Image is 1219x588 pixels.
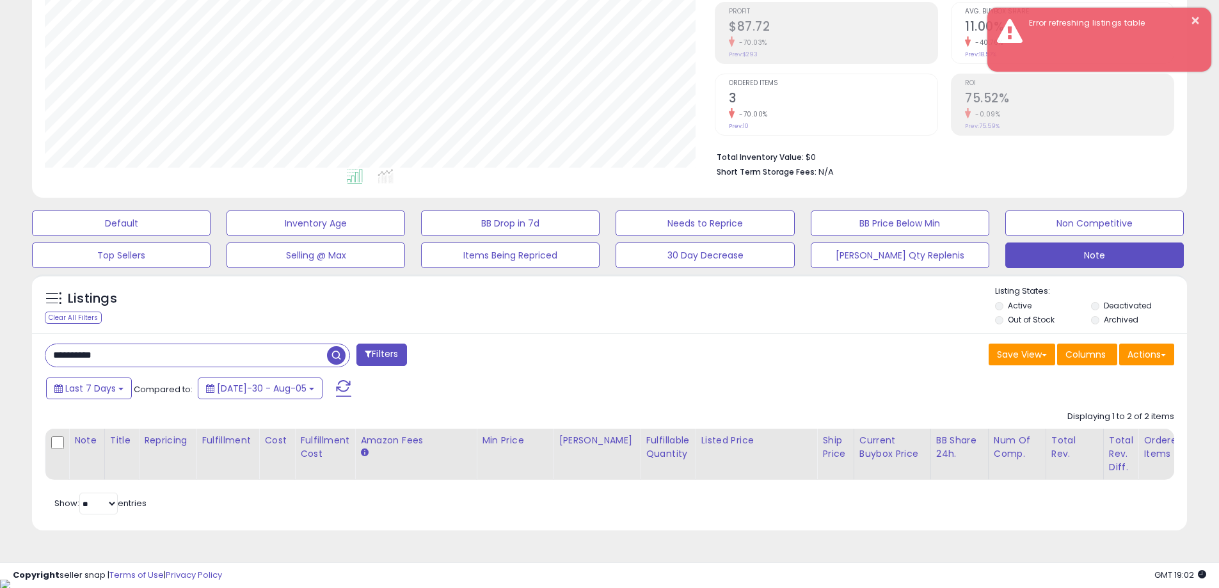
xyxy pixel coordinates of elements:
button: Selling @ Max [227,242,405,268]
button: Items Being Repriced [421,242,600,268]
label: Archived [1104,314,1138,325]
span: Profit [729,8,937,15]
button: Needs to Reprice [616,211,794,236]
button: Non Competitive [1005,211,1184,236]
button: Columns [1057,344,1117,365]
span: [DATE]-30 - Aug-05 [217,382,307,395]
h2: 3 [729,91,937,108]
button: [DATE]-30 - Aug-05 [198,377,323,399]
button: Default [32,211,211,236]
div: BB Share 24h. [936,434,983,461]
button: Filters [356,344,406,366]
h2: $87.72 [729,19,937,36]
small: Amazon Fees. [360,447,368,459]
label: Active [1008,300,1032,311]
div: Min Price [482,434,548,447]
b: Total Inventory Value: [717,152,804,163]
div: Ship Price [822,434,848,461]
small: Prev: 10 [729,122,749,130]
small: -40.76% [971,38,1003,47]
div: Repricing [144,434,191,447]
button: [PERSON_NAME] Qty Replenis [811,242,989,268]
span: Show: entries [54,497,147,509]
span: ROI [965,80,1174,87]
h2: 75.52% [965,91,1174,108]
div: Note [74,434,99,447]
li: $0 [717,148,1165,164]
small: Prev: $293 [729,51,758,58]
a: Privacy Policy [166,569,222,581]
div: Cost [264,434,289,447]
div: Num of Comp. [994,434,1040,461]
h2: 11.00% [965,19,1174,36]
button: BB Drop in 7d [421,211,600,236]
a: Terms of Use [109,569,164,581]
div: Fulfillment [202,434,253,447]
div: Fulfillment Cost [300,434,349,461]
div: Clear All Filters [45,312,102,324]
div: Ordered Items [1143,434,1190,461]
span: N/A [818,166,834,178]
button: BB Price Below Min [811,211,989,236]
span: Compared to: [134,383,193,395]
span: Last 7 Days [65,382,116,395]
div: Amazon Fees [360,434,471,447]
button: 30 Day Decrease [616,242,794,268]
div: seller snap | | [13,569,222,582]
small: -70.03% [735,38,767,47]
button: Inventory Age [227,211,405,236]
span: Columns [1065,348,1106,361]
div: Error refreshing listings table [1019,17,1202,29]
button: Actions [1119,344,1174,365]
button: Save View [989,344,1055,365]
b: Short Term Storage Fees: [717,166,817,177]
button: Top Sellers [32,242,211,268]
strong: Copyright [13,569,60,581]
div: Total Rev. [1051,434,1098,461]
div: Listed Price [701,434,811,447]
h5: Listings [68,290,117,308]
div: Title [110,434,133,447]
label: Deactivated [1104,300,1152,311]
div: Total Rev. Diff. [1109,434,1133,474]
div: Displaying 1 to 2 of 2 items [1067,411,1174,423]
span: Avg. Buybox Share [965,8,1174,15]
div: [PERSON_NAME] [559,434,635,447]
small: -0.09% [971,109,1000,119]
small: -70.00% [735,109,768,119]
button: × [1190,13,1200,29]
div: Current Buybox Price [859,434,925,461]
button: Last 7 Days [46,377,132,399]
small: Prev: 18.57% [965,51,996,58]
div: Fulfillable Quantity [646,434,690,461]
p: Listing States: [995,285,1187,298]
span: 2025-08-13 19:02 GMT [1154,569,1206,581]
small: Prev: 75.59% [965,122,1000,130]
label: Out of Stock [1008,314,1055,325]
button: Note [1005,242,1184,268]
span: Ordered Items [729,80,937,87]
